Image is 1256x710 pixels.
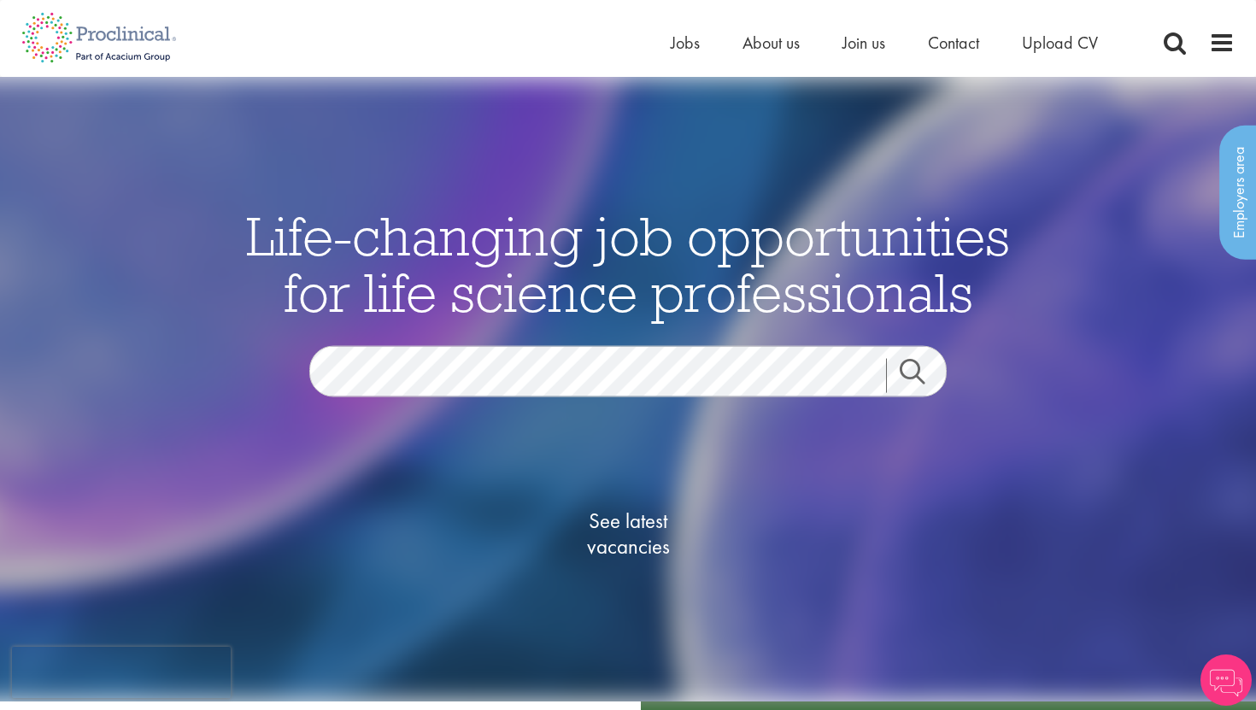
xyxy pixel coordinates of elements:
a: Contact [928,32,979,54]
img: Chatbot [1200,654,1252,706]
a: Join us [842,32,885,54]
a: Jobs [671,32,700,54]
span: See latest vacancies [543,508,713,560]
a: See latestvacancies [543,440,713,628]
iframe: reCAPTCHA [12,647,231,698]
a: Upload CV [1022,32,1098,54]
a: About us [742,32,800,54]
a: Job search submit button [886,359,960,393]
span: Life-changing job opportunities for life science professionals [246,202,1010,326]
